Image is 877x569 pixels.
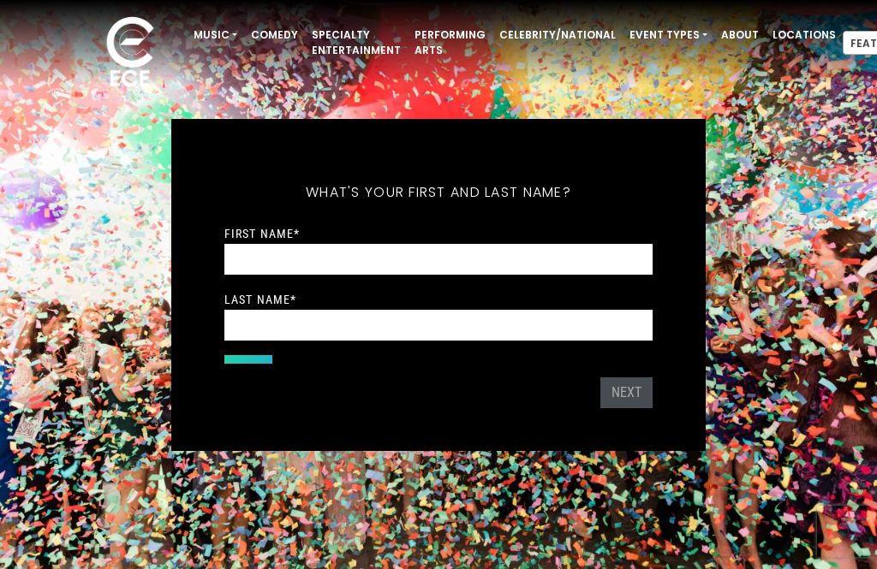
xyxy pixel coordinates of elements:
label: Last Name [224,292,296,307]
a: Celebrity/National [492,21,623,50]
a: Music [187,21,244,50]
a: Event Types [623,21,714,50]
a: Performing Arts [408,21,492,65]
h5: What's your first and last name? [224,162,653,223]
label: First Name [224,226,300,241]
a: Comedy [244,21,305,50]
a: Specialty Entertainment [305,21,408,65]
a: Locations [766,21,843,50]
img: ece_new_logo_whitev2-1.png [87,12,173,95]
a: About [714,21,766,50]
